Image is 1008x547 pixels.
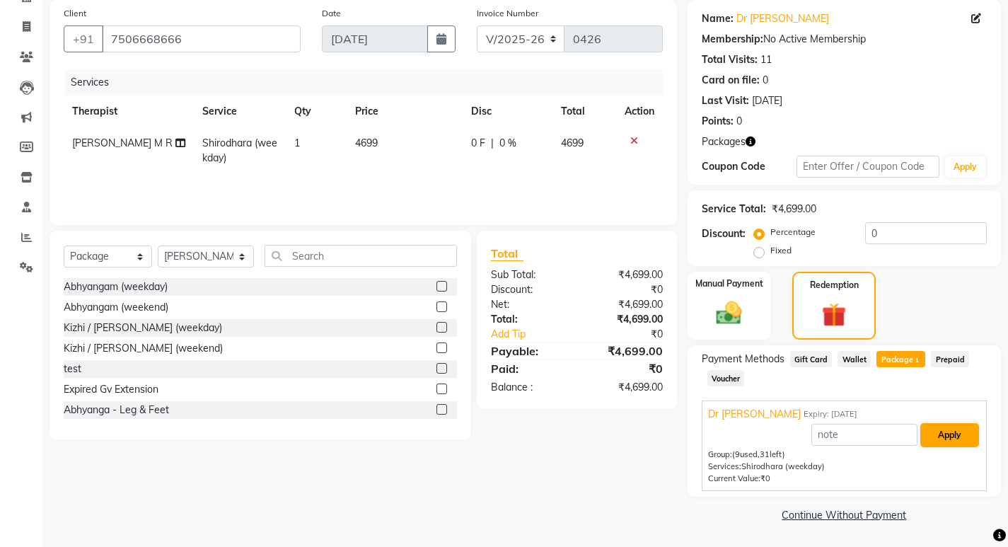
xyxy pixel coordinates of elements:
[72,137,173,149] span: [PERSON_NAME] M R
[708,473,760,483] span: Current Value:
[811,424,917,446] input: note
[577,282,673,297] div: ₹0
[702,52,758,67] div: Total Visits:
[64,362,81,376] div: test
[790,351,833,367] span: Gift Card
[741,461,825,471] span: Shirodhara (weekday)
[477,7,538,20] label: Invoice Number
[702,159,796,174] div: Coupon Code
[577,380,673,395] div: ₹4,699.00
[480,267,577,282] div: Sub Total:
[64,321,222,335] div: Kizhi / [PERSON_NAME] (weekday)
[770,226,816,238] label: Percentage
[702,114,734,129] div: Points:
[772,202,816,217] div: ₹4,699.00
[491,246,523,261] span: Total
[194,96,286,127] th: Service
[708,449,732,459] span: Group:
[471,136,485,151] span: 0 F
[931,351,969,367] span: Prepaid
[804,408,857,420] span: Expiry: [DATE]
[64,300,168,315] div: Abhyangam (weekend)
[702,73,760,88] div: Card on file:
[355,137,378,149] span: 4699
[690,508,998,523] a: Continue Without Payment
[732,449,740,459] span: (9
[702,352,784,367] span: Payment Methods
[814,300,854,330] img: _gift.svg
[796,156,939,178] input: Enter Offer / Coupon Code
[347,96,462,127] th: Price
[732,449,785,459] span: used, left)
[577,297,673,312] div: ₹4,699.00
[552,96,615,127] th: Total
[480,282,577,297] div: Discount:
[876,351,925,367] span: Package
[294,137,300,149] span: 1
[702,202,766,217] div: Service Total:
[736,11,829,26] a: Dr [PERSON_NAME]
[770,244,792,257] label: Fixed
[286,96,347,127] th: Qty
[64,403,169,418] div: Abhyanga - Leg & Feet
[64,280,168,294] div: Abhyangam (weekday)
[702,11,734,26] div: Name:
[702,32,987,47] div: No Active Membership
[945,156,985,178] button: Apply
[708,299,750,328] img: _cash.svg
[480,297,577,312] div: Net:
[480,327,593,342] a: Add Tip
[707,370,745,386] span: Voucher
[695,277,763,290] label: Manual Payment
[561,137,584,149] span: 4699
[64,25,103,52] button: +91
[202,137,277,164] span: Shirodhara (weekday)
[480,342,577,359] div: Payable:
[702,93,749,108] div: Last Visit:
[810,279,859,292] label: Redemption
[480,360,577,377] div: Paid:
[708,407,801,422] span: Dr [PERSON_NAME]
[702,32,763,47] div: Membership:
[480,312,577,327] div: Total:
[577,267,673,282] div: ₹4,699.00
[491,136,494,151] span: |
[64,96,194,127] th: Therapist
[760,52,772,67] div: 11
[577,342,673,359] div: ₹4,699.00
[702,134,746,149] span: Packages
[913,357,921,365] span: 1
[736,114,742,129] div: 0
[920,423,979,447] button: Apply
[102,25,301,52] input: Search by Name/Mobile/Email/Code
[480,380,577,395] div: Balance :
[760,449,770,459] span: 31
[65,69,673,96] div: Services
[64,7,86,20] label: Client
[593,327,673,342] div: ₹0
[760,473,770,483] span: ₹0
[322,7,341,20] label: Date
[838,351,871,367] span: Wallet
[708,461,741,471] span: Services:
[577,312,673,327] div: ₹4,699.00
[763,73,768,88] div: 0
[616,96,663,127] th: Action
[702,226,746,241] div: Discount:
[577,360,673,377] div: ₹0
[752,93,782,108] div: [DATE]
[463,96,553,127] th: Disc
[64,341,223,356] div: Kizhi / [PERSON_NAME] (weekend)
[499,136,516,151] span: 0 %
[265,245,457,267] input: Search
[64,382,158,397] div: Expired Gv Extension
